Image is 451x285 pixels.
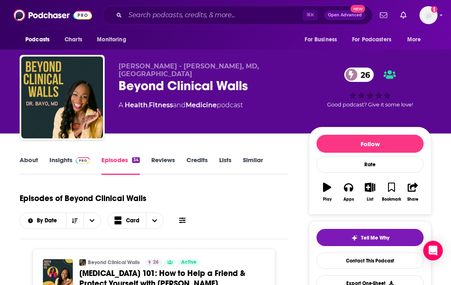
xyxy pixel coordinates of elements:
[420,6,438,24] button: Show profile menu
[103,6,372,25] div: Search podcasts, credits, & more...
[65,34,82,45] span: Charts
[316,229,424,246] button: tell me why sparkleTell Me Why
[13,7,92,23] img: Podchaser - Follow, Share and Rate Podcasts
[367,197,373,202] div: List
[151,156,175,175] a: Reviews
[316,253,424,269] a: Contact This Podcast
[181,258,197,267] span: Active
[377,8,390,22] a: Show notifications dropdown
[344,68,374,82] a: 26
[352,34,391,45] span: For Podcasters
[132,157,140,163] div: 34
[125,9,303,22] input: Search podcasts, credits, & more...
[173,101,186,109] span: and
[382,197,401,202] div: Bookmark
[21,57,103,138] img: Beyond Clinical Walls
[316,177,338,207] button: Play
[305,34,337,45] span: For Business
[402,177,424,207] button: Share
[59,32,87,47] a: Charts
[350,5,365,13] span: New
[219,156,231,175] a: Lists
[108,213,164,229] button: Choose View
[20,213,101,229] h2: Choose List sort
[420,6,438,24] span: Logged in as weareheadstart
[25,34,49,45] span: Podcasts
[324,10,366,20] button: Open AdvancedNew
[338,177,359,207] button: Apps
[359,177,381,207] button: List
[101,156,140,175] a: Episodes34
[149,101,173,109] a: Fitness
[145,259,162,266] a: 26
[148,101,149,109] span: ,
[423,241,443,260] div: Open Intercom Messenger
[186,101,217,109] a: Medicine
[119,100,243,110] div: A podcast
[299,32,347,47] button: open menu
[119,62,259,78] span: [PERSON_NAME] - [PERSON_NAME], MD, [GEOGRAPHIC_DATA]
[381,177,402,207] button: Bookmark
[431,6,438,13] svg: Add a profile image
[20,218,66,224] button: open menu
[88,259,140,266] a: Beyond Clinical Walls
[66,213,83,228] button: Sort Direction
[153,258,159,267] span: 26
[126,218,139,224] span: Card
[83,213,101,228] button: open menu
[361,235,389,241] span: Tell Me Why
[20,156,38,175] a: About
[303,10,318,20] span: ⌘ K
[243,156,263,175] a: Similar
[20,32,60,47] button: open menu
[352,68,374,82] span: 26
[327,102,413,108] span: Good podcast? Give it some love!
[402,32,431,47] button: open menu
[323,197,332,202] div: Play
[309,62,431,113] div: 26Good podcast? Give it some love!
[347,32,403,47] button: open menu
[186,156,208,175] a: Credits
[397,8,410,22] a: Show notifications dropdown
[91,32,137,47] button: open menu
[328,13,362,17] span: Open Advanced
[407,197,418,202] div: Share
[316,135,424,153] button: Follow
[20,193,146,204] h1: Episodes of Beyond Clinical Walls
[76,157,90,164] img: Podchaser Pro
[97,34,126,45] span: Monitoring
[178,259,200,266] a: Active
[407,34,421,45] span: More
[316,156,424,173] div: Rate
[420,6,438,24] img: User Profile
[79,259,86,266] img: Beyond Clinical Walls
[37,218,60,224] span: By Date
[351,235,358,241] img: tell me why sparkle
[49,156,90,175] a: InsightsPodchaser Pro
[125,101,148,109] a: Health
[343,197,354,202] div: Apps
